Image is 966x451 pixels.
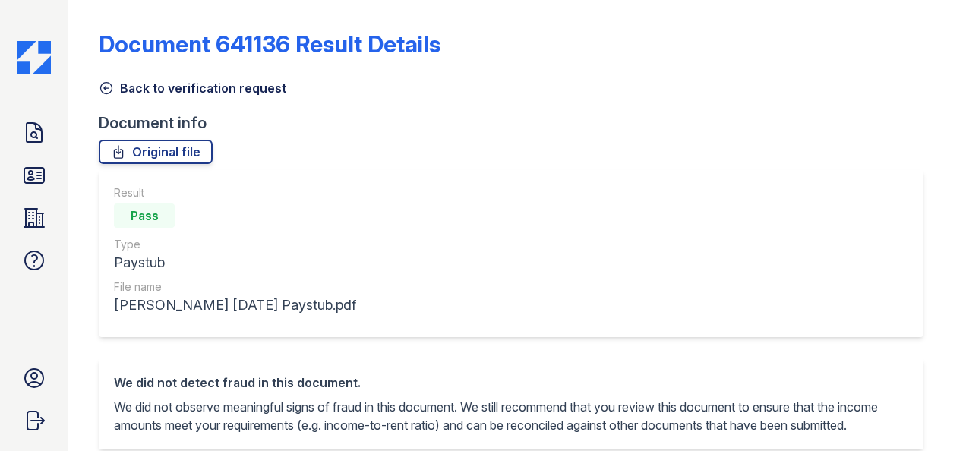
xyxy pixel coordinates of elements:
p: We did not observe meaningful signs of fraud in this document. We still recommend that you review... [114,398,908,434]
a: Back to verification request [99,79,286,97]
a: Document 641136 Result Details [99,30,440,58]
div: We did not detect fraud in this document. [114,374,908,392]
div: [PERSON_NAME] [DATE] Paystub.pdf [114,295,356,316]
div: Paystub [114,252,356,273]
div: Pass [114,203,175,228]
div: File name [114,279,356,295]
div: Document info [99,112,936,134]
a: Original file [99,140,213,164]
div: Type [114,237,356,252]
img: CE_Icon_Blue-c292c112584629df590d857e76928e9f676e5b41ef8f769ba2f05ee15b207248.png [17,41,51,74]
iframe: chat widget [902,390,951,436]
div: Result [114,185,356,200]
